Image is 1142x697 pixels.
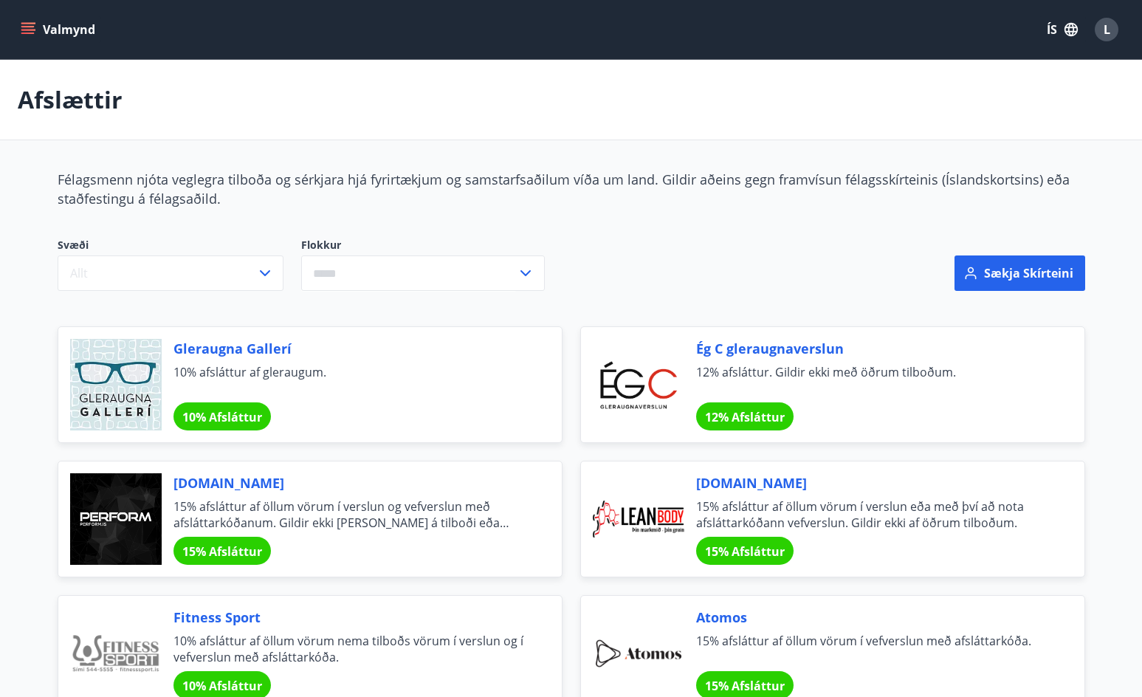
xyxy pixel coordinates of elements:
[1104,21,1110,38] span: L
[173,364,526,396] span: 10% afsláttur af gleraugum.
[58,171,1070,207] span: Félagsmenn njóta veglegra tilboða og sérkjara hjá fyrirtækjum og samstarfsaðilum víða um land. Gi...
[1039,16,1086,43] button: ÍS
[182,543,262,560] span: 15% Afsláttur
[173,498,526,531] span: 15% afsláttur af öllum vörum í verslun og vefverslun með afsláttarkóðanum. Gildir ekki [PERSON_NA...
[696,364,1049,396] span: 12% afsláttur. Gildir ekki með öðrum tilboðum.
[173,633,526,665] span: 10% afsláttur af öllum vörum nema tilboðs vörum í verslun og í vefverslun með afsláttarkóða.
[182,678,262,694] span: 10% Afsláttur
[173,473,526,492] span: [DOMAIN_NAME]
[954,255,1085,291] button: Sækja skírteini
[18,16,101,43] button: menu
[696,339,1049,358] span: Ég C gleraugnaverslun
[173,339,526,358] span: Gleraugna Gallerí
[18,83,123,116] p: Afslættir
[70,265,88,281] span: Allt
[705,409,785,425] span: 12% Afsláttur
[1089,12,1124,47] button: L
[301,238,545,253] label: Flokkur
[705,543,785,560] span: 15% Afsláttur
[705,678,785,694] span: 15% Afsláttur
[696,498,1049,531] span: 15% afsláttur af öllum vörum í verslun eða með því að nota afsláttarkóðann vefverslun. Gildir ekk...
[173,608,526,627] span: Fitness Sport
[696,633,1049,665] span: 15% afsláttur af öllum vörum í vefverslun með afsláttarkóða.
[58,255,283,291] button: Allt
[182,409,262,425] span: 10% Afsláttur
[696,473,1049,492] span: [DOMAIN_NAME]
[696,608,1049,627] span: Atomos
[58,238,283,255] span: Svæði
